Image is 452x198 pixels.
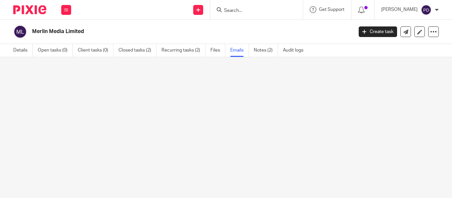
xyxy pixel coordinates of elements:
a: Edit client [414,26,425,37]
p: [PERSON_NAME] [381,6,418,13]
a: Notes (2) [254,44,278,57]
a: Details [13,44,33,57]
img: svg%3E [421,5,431,15]
a: Recurring tasks (2) [161,44,205,57]
img: Pixie [13,5,46,14]
a: Open tasks (0) [38,44,73,57]
a: Client tasks (0) [78,44,113,57]
a: Create task [359,26,397,37]
a: Closed tasks (2) [118,44,157,57]
h2: Merlin Media Limited [32,28,286,35]
span: Get Support [319,7,344,12]
input: Search [223,8,283,14]
a: Files [210,44,225,57]
a: Emails [230,44,249,57]
img: svg%3E [13,25,27,39]
a: Audit logs [283,44,308,57]
a: Send new email [400,26,411,37]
